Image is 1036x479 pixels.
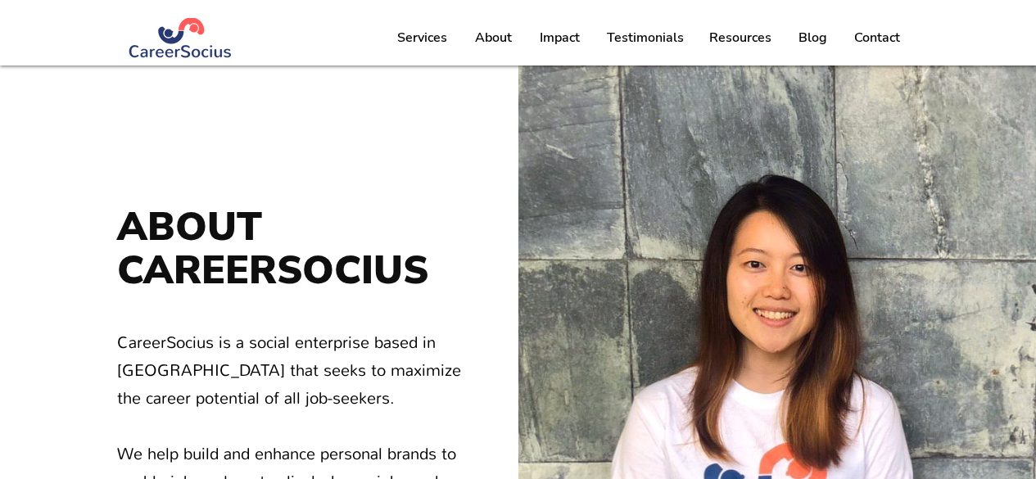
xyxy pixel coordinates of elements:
[467,17,520,58] p: About
[461,17,526,58] a: About
[785,17,840,58] a: Blog
[790,17,835,58] p: Blog
[532,17,588,58] p: Impact
[840,17,913,58] a: Contact
[696,17,785,58] a: Resources
[389,17,455,58] p: Services
[384,17,913,58] nav: Site
[384,17,461,58] a: Services
[701,17,780,58] p: Resources
[526,17,594,58] a: Impact
[128,18,233,58] img: Logo Blue (#283972) png.png
[117,200,428,297] span: ABOUT CAREERSOCIUS
[599,17,692,58] p: Testimonials
[594,17,696,58] a: Testimonials
[846,17,908,58] p: Contact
